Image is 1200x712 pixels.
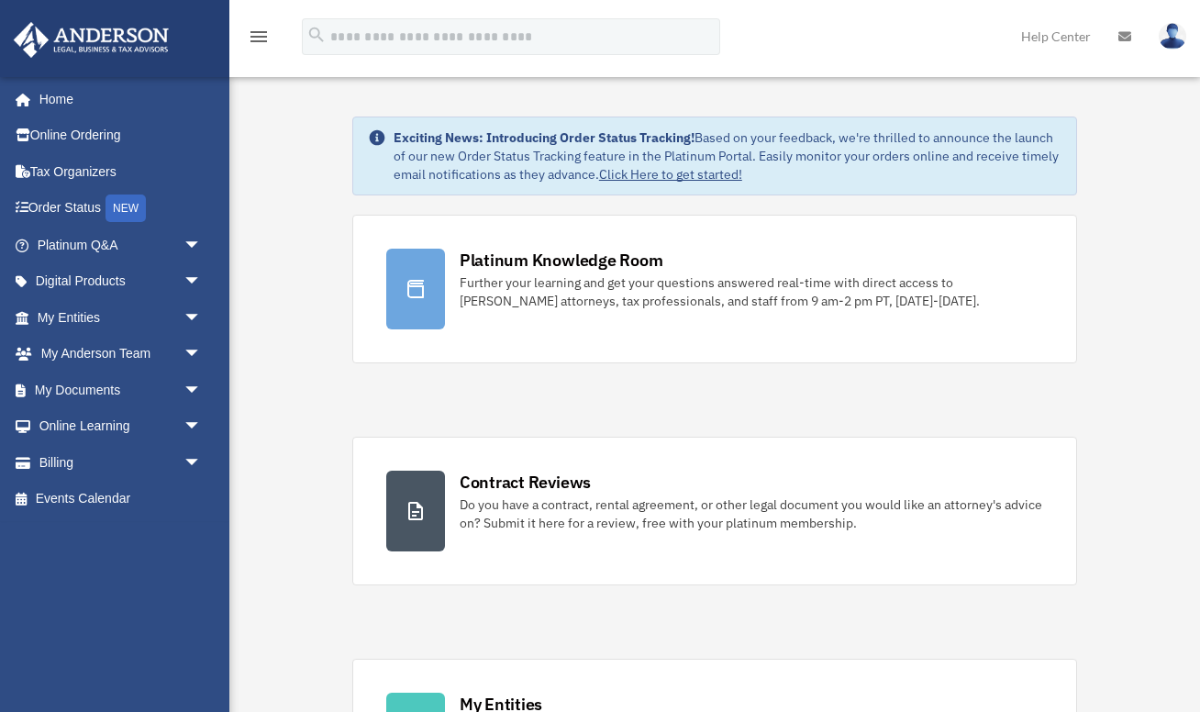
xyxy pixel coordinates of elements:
div: Further your learning and get your questions answered real-time with direct access to [PERSON_NAM... [460,273,1043,310]
i: search [306,25,327,45]
span: arrow_drop_down [183,336,220,373]
a: Order StatusNEW [13,190,229,228]
span: arrow_drop_down [183,372,220,409]
i: menu [248,26,270,48]
a: Events Calendar [13,481,229,517]
a: Billingarrow_drop_down [13,444,229,481]
span: arrow_drop_down [183,299,220,337]
div: Do you have a contract, rental agreement, or other legal document you would like an attorney's ad... [460,495,1043,532]
a: Tax Organizers [13,153,229,190]
span: arrow_drop_down [183,263,220,301]
span: arrow_drop_down [183,227,220,264]
a: Home [13,81,220,117]
span: arrow_drop_down [183,408,220,446]
a: Online Ordering [13,117,229,154]
a: My Anderson Teamarrow_drop_down [13,336,229,373]
img: User Pic [1159,23,1186,50]
div: Contract Reviews [460,471,591,494]
a: menu [248,32,270,48]
strong: Exciting News: Introducing Order Status Tracking! [394,129,694,146]
a: Contract Reviews Do you have a contract, rental agreement, or other legal document you would like... [352,437,1077,585]
div: Based on your feedback, we're thrilled to announce the launch of our new Order Status Tracking fe... [394,128,1061,184]
div: Platinum Knowledge Room [460,249,663,272]
a: Platinum Knowledge Room Further your learning and get your questions answered real-time with dire... [352,215,1077,363]
img: Anderson Advisors Platinum Portal [8,22,174,58]
a: Online Learningarrow_drop_down [13,408,229,445]
span: arrow_drop_down [183,444,220,482]
a: Platinum Q&Aarrow_drop_down [13,227,229,263]
a: Click Here to get started! [599,166,742,183]
div: NEW [106,195,146,222]
a: My Entitiesarrow_drop_down [13,299,229,336]
a: Digital Productsarrow_drop_down [13,263,229,300]
a: My Documentsarrow_drop_down [13,372,229,408]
